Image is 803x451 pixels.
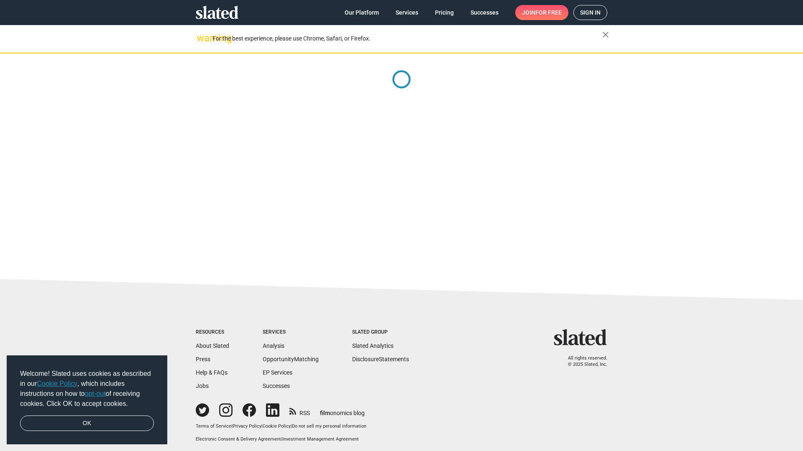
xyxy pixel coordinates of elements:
[289,404,310,417] a: RSS
[471,5,499,20] span: Successes
[263,423,291,429] a: Cookie Policy
[522,5,562,20] span: Join
[196,356,210,362] a: Press
[263,383,290,389] a: Successes
[20,369,154,409] span: Welcome! Slated uses cookies as described in our , which includes instructions on how to of recei...
[7,355,167,445] div: cookieconsent
[352,356,409,362] a: DisclosureStatements
[85,390,106,397] a: opt-out
[292,423,366,430] button: Do not sell my personal information
[261,423,263,429] span: |
[196,383,209,389] a: Jobs
[212,33,602,44] div: For the best experience, please use Chrome, Safari, or Firefox.
[464,5,505,20] a: Successes
[196,342,229,349] a: About Slated
[263,356,319,362] a: OpportunityMatching
[291,423,292,429] span: |
[580,5,601,20] span: Sign in
[389,5,425,20] a: Services
[320,403,365,417] a: filmonomics blog
[196,436,281,442] a: Electronic Consent & Delivery Agreement
[196,369,228,376] a: Help & FAQs
[535,5,562,20] span: for free
[233,423,261,429] a: Privacy Policy
[231,423,233,429] span: |
[559,355,607,367] p: All rights reserved. © 2025 Slated, Inc.
[197,33,207,43] mat-icon: warning
[20,416,154,431] a: dismiss cookie message
[352,342,394,349] a: Slated Analytics
[601,30,611,40] mat-icon: close
[263,329,319,336] div: Services
[281,436,282,442] span: |
[396,5,418,20] span: Services
[320,410,330,416] span: film
[37,380,77,387] a: Cookie Policy
[573,5,607,20] a: Sign in
[263,369,292,376] a: EP Services
[263,342,284,349] a: Analysis
[338,5,386,20] a: Our Platform
[196,329,229,336] div: Resources
[428,5,460,20] a: Pricing
[515,5,568,20] a: Joinfor free
[282,436,359,442] a: Investment Management Agreement
[345,5,379,20] span: Our Platform
[352,329,409,336] div: Slated Group
[196,423,231,429] a: Terms of Service
[435,5,454,20] span: Pricing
